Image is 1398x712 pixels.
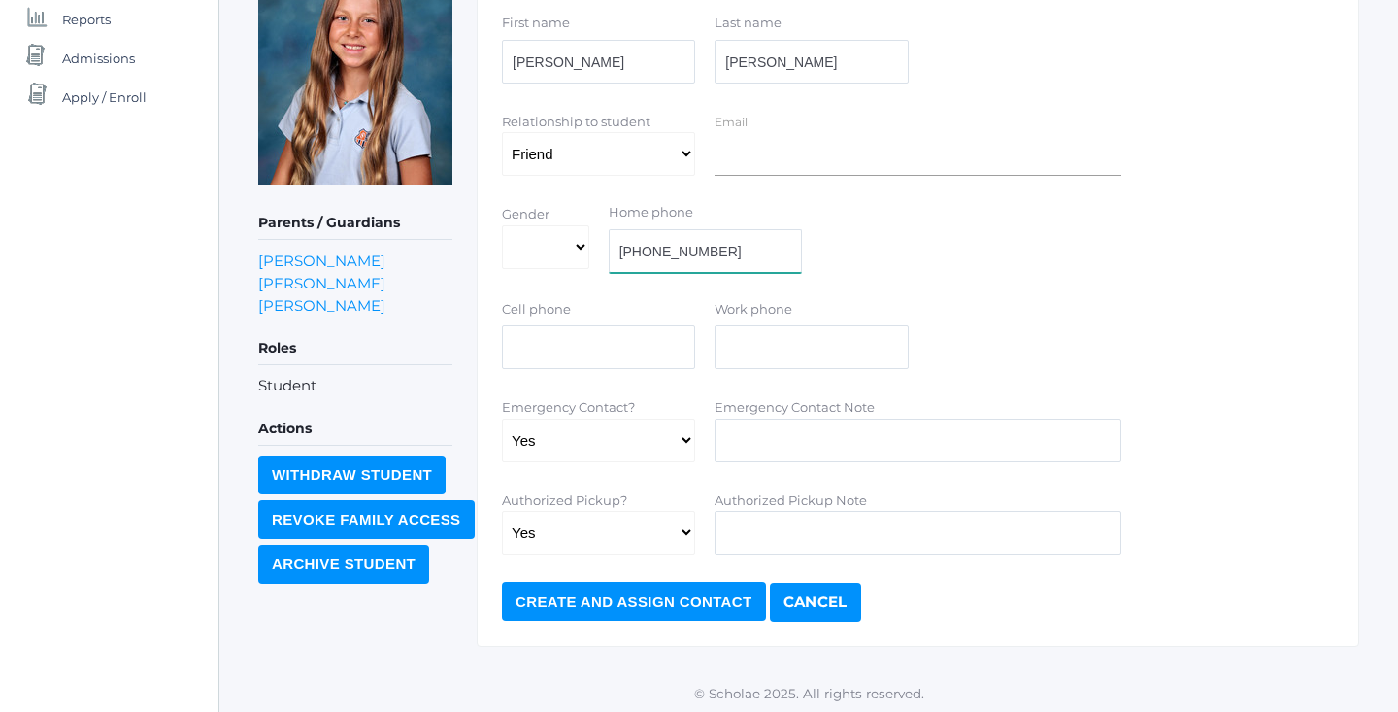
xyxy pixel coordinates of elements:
[770,583,861,622] a: Cancel
[258,413,452,446] h5: Actions
[715,300,908,320] label: Work phone
[258,545,429,584] input: Archive Student
[62,39,135,78] span: Admissions
[258,250,385,272] a: [PERSON_NAME]
[258,332,452,365] h5: Roles
[258,294,385,317] a: [PERSON_NAME]
[258,375,452,397] li: Student
[502,206,549,221] label: Gender
[258,207,452,240] h5: Parents / Guardians
[258,272,385,294] a: [PERSON_NAME]
[609,203,802,222] label: Home phone
[502,492,627,508] label: Authorized Pickup?
[258,500,475,539] input: Revoke Family Access
[715,14,908,33] label: Last name
[219,684,1398,703] p: © Scholae 2025. All rights reserved.
[502,300,695,320] label: Cell phone
[502,582,766,621] input: Create and Assign Contact
[715,492,867,508] label: Authorized Pickup Note
[502,114,650,129] label: Relationship to student
[258,456,446,494] input: Withdraw Student
[715,115,748,129] label: Email
[502,14,695,33] label: First name
[502,399,635,415] label: Emergency Contact?
[715,399,875,415] label: Emergency Contact Note
[62,78,147,117] span: Apply / Enroll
